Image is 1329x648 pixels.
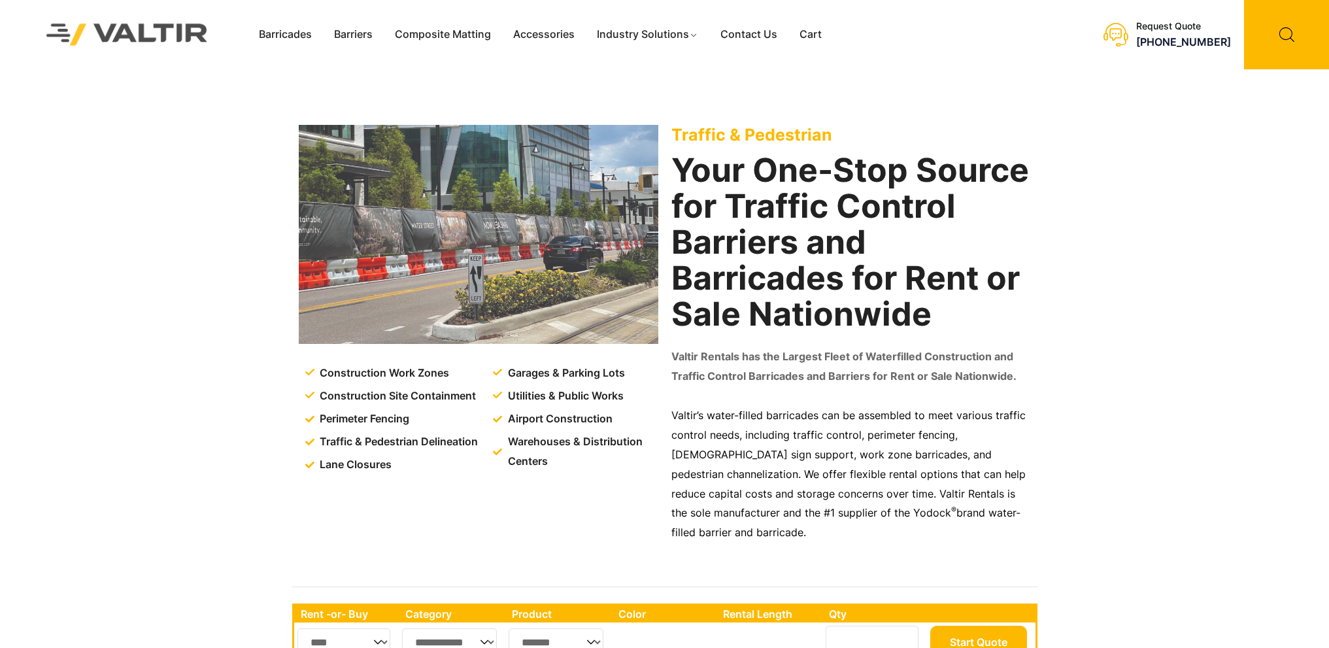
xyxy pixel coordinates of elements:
th: Color [612,605,717,622]
th: Rent -or- Buy [294,605,399,622]
span: Airport Construction [505,409,613,429]
span: Lane Closures [316,455,392,475]
span: Perimeter Fencing [316,409,409,429]
a: Industry Solutions [586,25,709,44]
sup: ® [951,505,956,515]
div: Request Quote [1136,21,1231,32]
a: Barricades [248,25,323,44]
a: Composite Matting [384,25,502,44]
p: Traffic & Pedestrian [671,125,1031,145]
p: Valtir Rentals has the Largest Fleet of Waterfilled Construction and Traffic Control Barricades a... [671,347,1031,386]
p: Valtir’s water-filled barricades can be assembled to meet various traffic control needs, includin... [671,406,1031,543]
span: Construction Site Containment [316,386,476,406]
a: Contact Us [709,25,788,44]
th: Category [399,605,506,622]
a: [PHONE_NUMBER] [1136,35,1231,48]
th: Qty [822,605,926,622]
span: Warehouses & Distribution Centers [505,432,661,471]
span: Garages & Parking Lots [505,364,625,383]
span: Utilities & Public Works [505,386,624,406]
th: Product [505,605,612,622]
h2: Your One-Stop Source for Traffic Control Barriers and Barricades for Rent or Sale Nationwide [671,152,1031,332]
img: Valtir Rentals [29,7,225,62]
a: Barriers [323,25,384,44]
a: Accessories [502,25,586,44]
span: Traffic & Pedestrian Delineation [316,432,478,452]
a: Cart [788,25,833,44]
th: Rental Length [716,605,822,622]
span: Construction Work Zones [316,364,449,383]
